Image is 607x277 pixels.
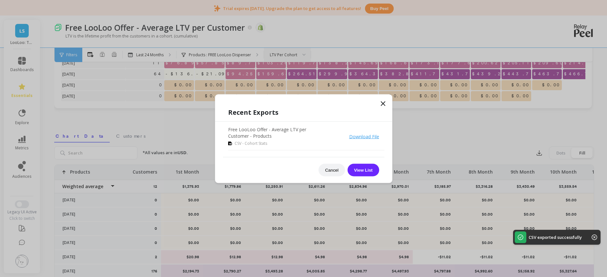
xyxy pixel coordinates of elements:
[228,107,379,117] h1: Recent Exports
[529,234,582,240] p: CSV exported successfully
[348,164,379,176] button: View List
[228,141,232,145] img: csv icon
[319,164,345,176] button: Cancel
[235,140,267,146] span: CSV - Cohort Stats
[349,133,379,139] a: Download File
[228,126,319,139] p: Free LooLoo Offer - Average LTV per Customer - Products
